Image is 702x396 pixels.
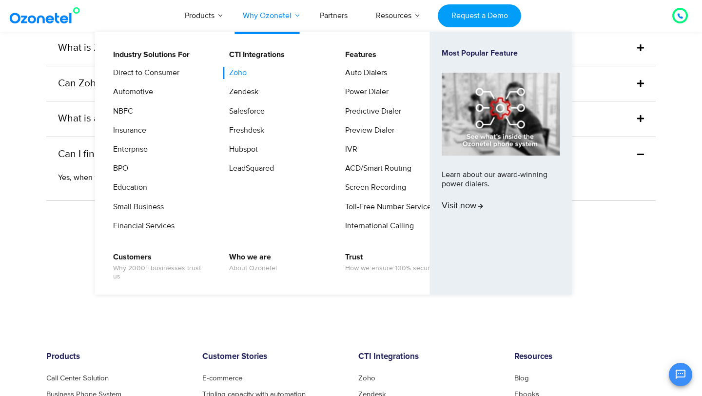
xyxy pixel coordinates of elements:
[223,251,278,274] a: Who we areAbout Ozonetel
[339,86,390,98] a: Power Dialer
[339,105,403,118] a: Predictive Dialer
[223,67,248,79] a: Zoho
[107,201,165,213] a: Small Business
[223,86,260,98] a: Zendesk
[339,220,415,232] a: International Calling
[107,181,149,194] a: Education
[223,143,259,156] a: Hubspot
[46,375,109,382] a: Call Center Solution
[58,111,218,127] a: What is automatic call/chat logging?
[229,264,277,273] span: About Ozonetel
[358,375,375,382] a: Zoho
[345,264,437,273] span: How we ensure 100% security
[223,105,266,118] a: Salesforce
[339,162,413,175] a: ACD/Smart Routing
[58,173,469,182] span: Yes, when you have a Zoho phonebridge integration, call recordings are automatically stored again...
[339,251,438,274] a: TrustHow we ensure 100% security
[339,181,408,194] a: Screen Recording
[339,201,436,213] a: Toll-Free Number Services
[107,162,130,175] a: BPO
[107,124,148,137] a: Insurance
[514,352,656,362] h6: Resources
[46,172,656,200] div: Can I find call recordings within Zoho?
[107,86,155,98] a: Automotive
[107,143,149,156] a: Enterprise
[223,49,286,61] a: CTI Integrations
[442,73,560,155] img: phone-system-min.jpg
[46,101,656,137] div: What is automatic call/chat logging?
[339,143,359,156] a: IVR
[107,220,176,232] a: Financial Services
[339,124,396,137] a: Preview Dialer
[202,352,344,362] h6: Customer Stories
[339,49,378,61] a: Features
[107,105,135,118] a: NBFC
[107,49,191,61] a: Industry Solutions For
[202,375,242,382] a: E-commerce
[107,251,211,282] a: CustomersWhy 2000+ businesses trust us
[438,4,521,27] a: Request a Demo
[669,363,692,386] button: Open chat
[223,162,275,175] a: LeadSquared
[442,49,560,277] a: Most Popular FeatureLearn about our award-winning power dialers.Visit now
[46,66,656,101] div: Can Zoho PhoneBridge be used to improve inbound lead management?
[358,352,500,362] h6: CTI Integrations
[46,352,188,362] h6: Products
[46,137,656,172] div: Can I find call recordings within Zoho?
[46,31,656,66] div: What is Zoho PhoneBridge Dialer and how do you use it?
[339,67,389,79] a: Auto Dialers
[113,264,209,281] span: Why 2000+ businesses trust us
[442,201,483,212] span: Visit now
[107,67,181,79] a: Direct to Consumer
[58,147,228,162] a: Can I find call recordings within Zoho?
[58,76,381,92] a: Can Zoho PhoneBridge be used to improve inbound lead management?
[46,255,656,274] h2: Related Reading
[223,124,266,137] a: Freshdesk
[58,40,313,56] a: What is Zoho PhoneBridge Dialer and how do you use it?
